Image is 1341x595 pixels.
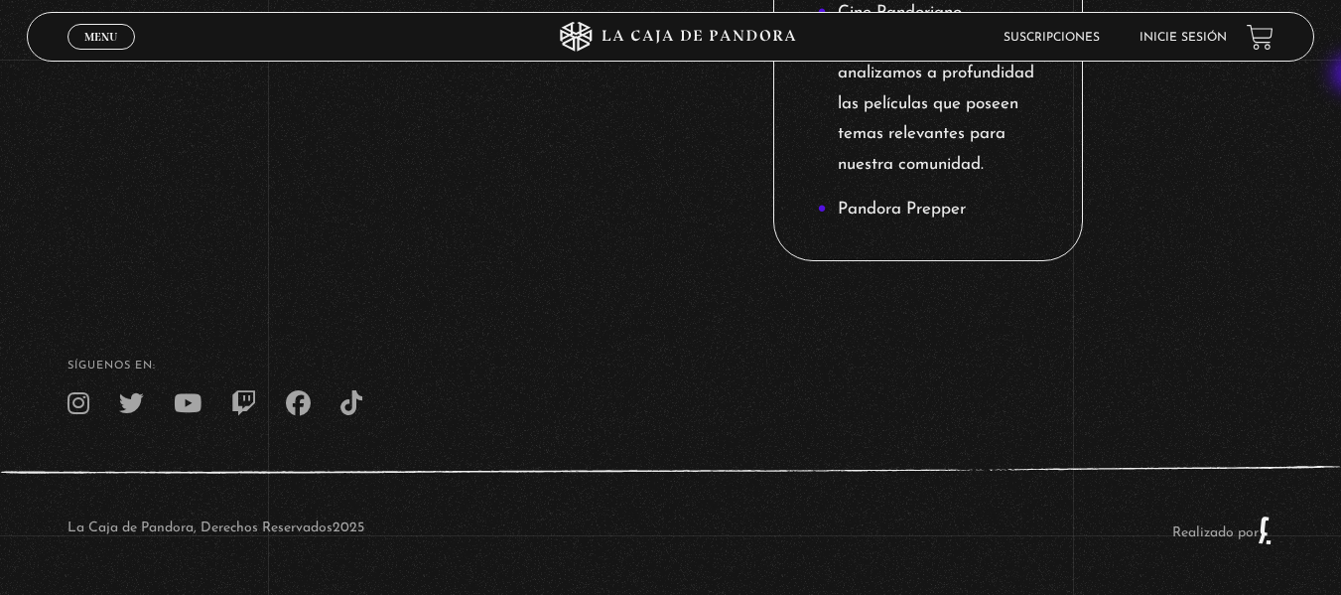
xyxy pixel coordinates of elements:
[1172,525,1274,540] a: Realizado por
[67,516,364,545] p: La Caja de Pandora, Derechos Reservados 2025
[77,48,124,62] span: Cerrar
[67,361,1274,372] h4: SÍguenos en:
[1004,32,1100,44] a: Suscripciones
[1247,23,1274,50] a: View your shopping cart
[818,195,1039,225] li: Pandora Prepper
[84,31,117,43] span: Menu
[1140,32,1227,44] a: Inicie sesión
